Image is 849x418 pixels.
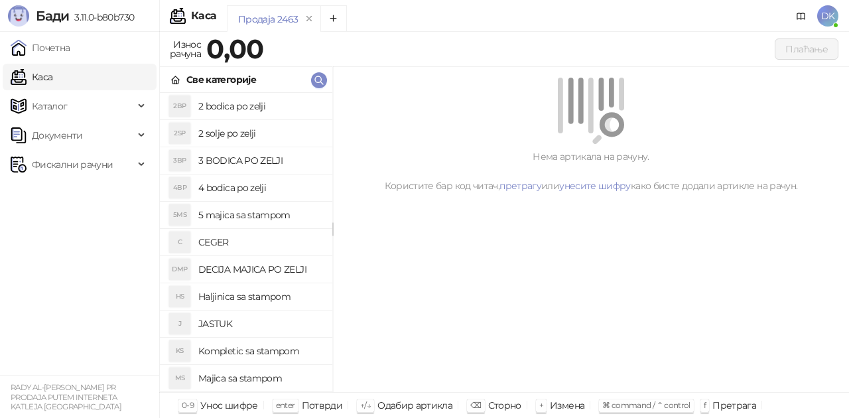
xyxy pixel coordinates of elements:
[186,72,256,87] div: Све категорије
[488,397,521,414] div: Сторно
[206,33,263,65] strong: 0,00
[198,340,322,362] h4: Kompletic sa stampom
[169,368,190,389] div: MS
[198,232,322,253] h4: CEGER
[198,123,322,144] h4: 2 solje po zelji
[470,400,481,410] span: ⌫
[559,180,631,192] a: унесите шифру
[198,177,322,198] h4: 4 bodica po zelji
[160,93,332,392] div: grid
[602,400,690,410] span: ⌘ command / ⌃ control
[169,96,190,117] div: 2BP
[302,397,343,414] div: Потврди
[360,400,371,410] span: ↑/↓
[817,5,838,27] span: DK
[198,150,322,171] h4: 3 BODICA PO ZELJI
[169,177,190,198] div: 4BP
[11,64,52,90] a: Каса
[191,11,216,21] div: Каса
[377,397,452,414] div: Одабир артикла
[169,232,190,253] div: C
[791,5,812,27] a: Документација
[169,204,190,226] div: 5MS
[300,13,318,25] button: remove
[238,12,298,27] div: Продаја 2463
[276,400,295,410] span: enter
[198,204,322,226] h4: 5 majica sa stampom
[169,286,190,307] div: HS
[704,400,706,410] span: f
[36,8,69,24] span: Бади
[11,35,70,61] a: Почетна
[182,400,194,410] span: 0-9
[169,259,190,280] div: DMP
[169,123,190,144] div: 2SP
[539,400,543,410] span: +
[198,368,322,389] h4: Majica sa stampom
[32,151,113,178] span: Фискални рачуни
[550,397,584,414] div: Измена
[499,180,541,192] a: претрагу
[169,313,190,334] div: J
[320,5,347,32] button: Add tab
[349,149,833,193] div: Нема артикала на рачуну. Користите бар код читач, или како бисте додали артикле на рачун.
[198,259,322,280] h4: DECIJA MAJICA PO ZELJI
[775,38,838,60] button: Плаћање
[32,122,82,149] span: Документи
[11,383,121,411] small: RADY AL-[PERSON_NAME] PR PRODAJA PUTEM INTERNETA KATLEJA [GEOGRAPHIC_DATA]
[712,397,756,414] div: Претрага
[169,150,190,171] div: 3BP
[8,5,29,27] img: Logo
[167,36,204,62] div: Износ рачуна
[198,286,322,307] h4: Haljinica sa stampom
[69,11,134,23] span: 3.11.0-b80b730
[200,397,258,414] div: Унос шифре
[169,340,190,362] div: KS
[198,313,322,334] h4: JASTUK
[198,96,322,117] h4: 2 bodica po zelji
[32,93,68,119] span: Каталог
